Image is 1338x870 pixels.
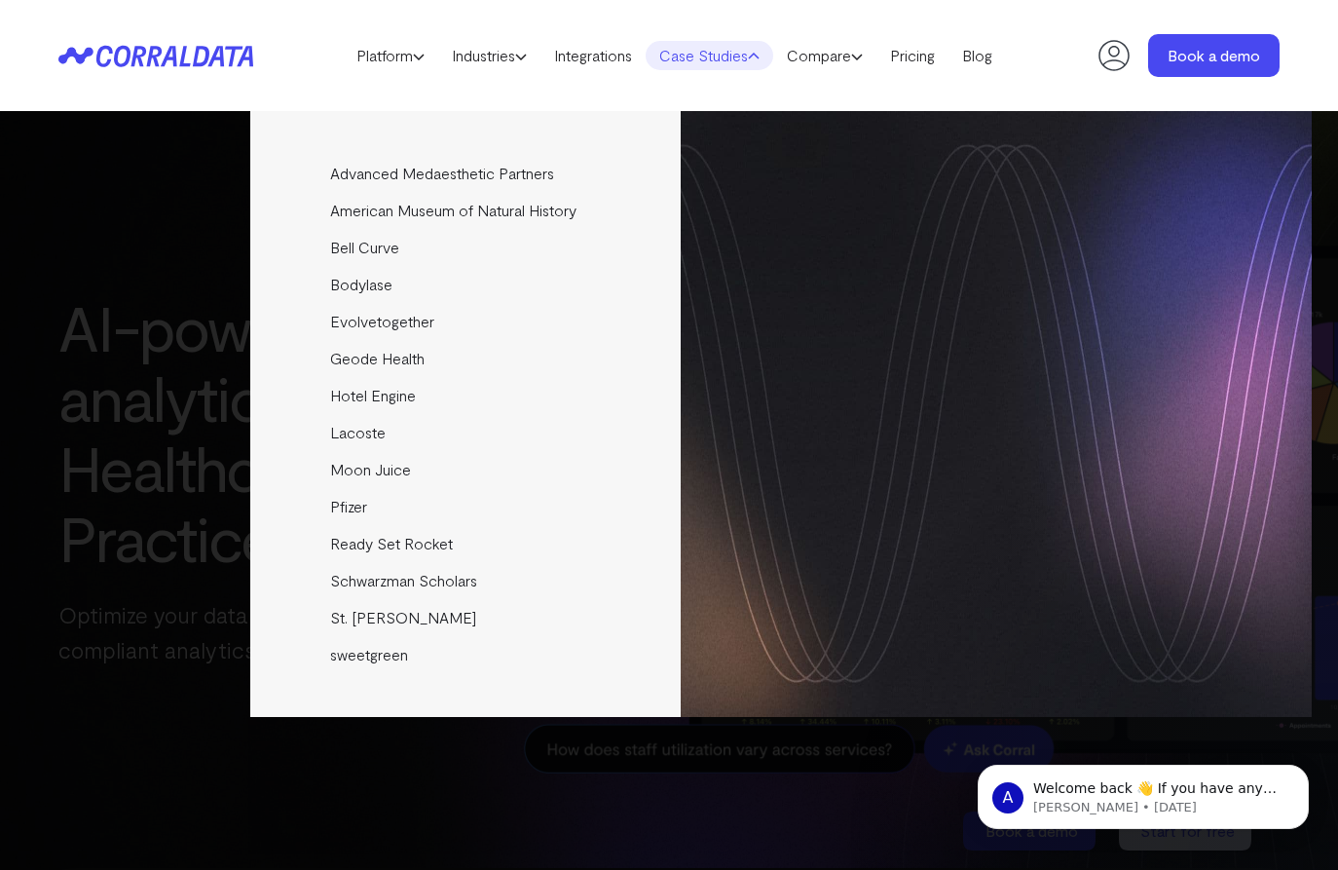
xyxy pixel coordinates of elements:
[250,562,684,599] a: Schwarzman Scholars
[773,41,876,70] a: Compare
[250,488,684,525] a: Pfizer
[250,599,684,636] a: St. [PERSON_NAME]
[250,266,684,303] a: Bodylase
[250,451,684,488] a: Moon Juice
[438,41,540,70] a: Industries
[250,340,684,377] a: Geode Health
[250,636,684,673] a: sweetgreen
[250,155,684,192] a: Advanced Medaesthetic Partners
[948,724,1338,860] iframe: Intercom notifications message
[646,41,773,70] a: Case Studies
[540,41,646,70] a: Integrations
[948,41,1006,70] a: Blog
[343,41,438,70] a: Platform
[876,41,948,70] a: Pricing
[250,229,684,266] a: Bell Curve
[250,303,684,340] a: Evolvetogether
[250,377,684,414] a: Hotel Engine
[250,525,684,562] a: Ready Set Rocket
[250,192,684,229] a: American Museum of Natural History
[1148,34,1280,77] a: Book a demo
[250,414,684,451] a: Lacoste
